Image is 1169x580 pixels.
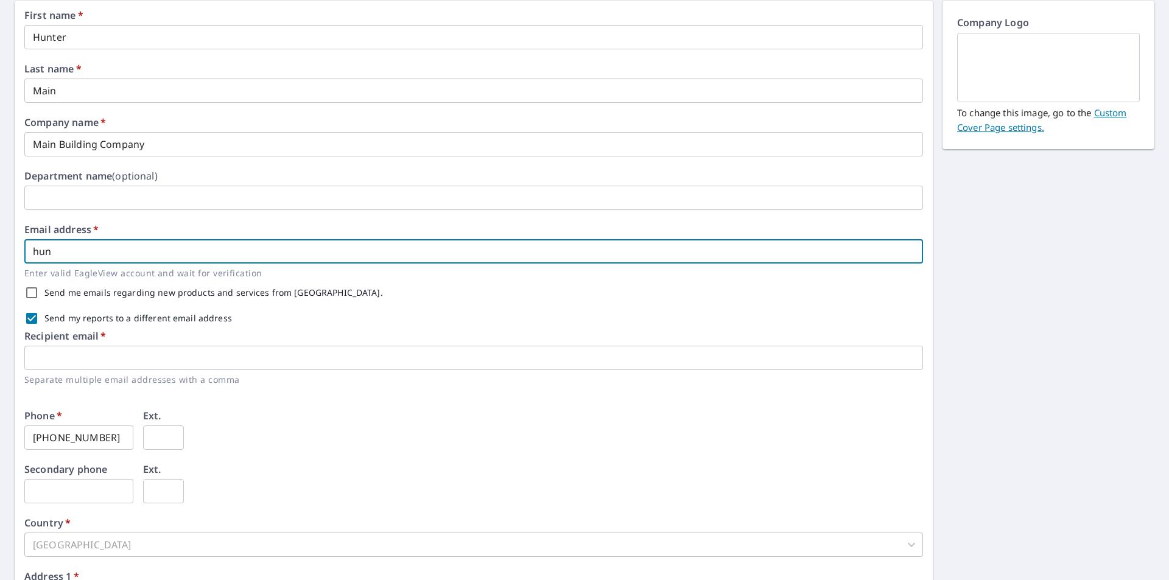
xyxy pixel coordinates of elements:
p: To change this image, go to the [957,102,1140,135]
b: (optional) [112,169,158,183]
label: Send me emails regarding new products and services from [GEOGRAPHIC_DATA]. [44,288,383,297]
p: Separate multiple email addresses with a comma [24,372,914,386]
label: Recipient email [24,331,107,341]
label: Last name [24,64,82,74]
label: Country [24,518,71,528]
label: First name [24,10,83,20]
label: Phone [24,411,62,421]
p: Enter valid EagleView account and wait for verification [24,266,914,280]
label: Secondary phone [24,464,107,474]
div: [GEOGRAPHIC_DATA] [24,533,923,557]
label: Company name [24,117,106,127]
label: Ext. [143,411,161,421]
label: Email address [24,225,99,234]
p: Company Logo [957,15,1140,33]
label: Department name [24,171,158,181]
img: EmptyCustomerLogo.png [972,35,1125,100]
label: Send my reports to a different email address [44,314,232,323]
label: Ext. [143,464,161,474]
